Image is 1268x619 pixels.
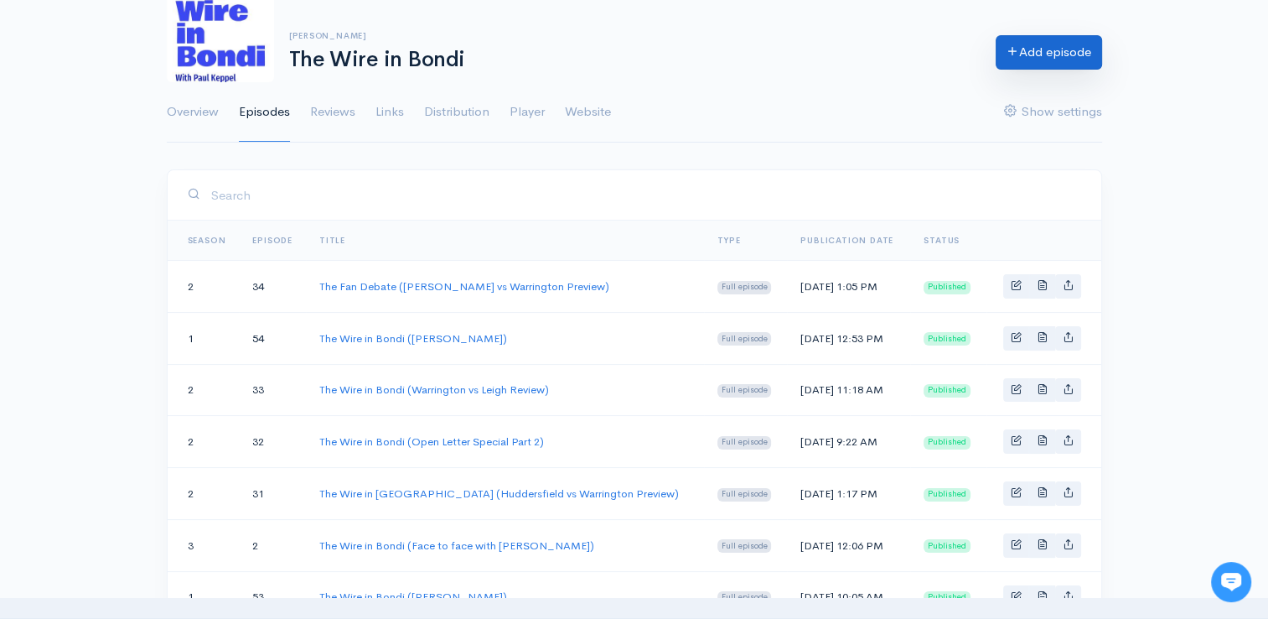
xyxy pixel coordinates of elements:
[319,590,507,604] a: The Wire in Bondi ([PERSON_NAME])
[1003,378,1081,403] div: Basic example
[1003,429,1081,454] div: Basic example
[924,384,970,398] span: Published
[25,81,310,108] h1: Hi 👋
[289,48,976,72] h1: The Wire in Bondi
[168,364,240,416] td: 2
[168,519,240,571] td: 3
[924,539,970,553] span: Published
[319,331,507,346] a: The Wire in Bondi ([PERSON_NAME])
[1211,562,1251,602] iframe: gist-messenger-bubble-iframe
[167,82,219,143] a: Overview
[25,112,310,192] h2: Just let us know if you need anything and we'll be happy to help! 🙂
[319,486,679,501] a: The Wire in [GEOGRAPHIC_DATA] (Huddersfield vs Warrington Preview)
[924,281,970,294] span: Published
[108,232,201,246] span: New conversation
[1003,481,1081,506] div: Basic example
[787,416,910,468] td: [DATE] 9:22 AM
[239,364,306,416] td: 33
[239,416,306,468] td: 32
[210,178,1081,212] input: Search
[717,436,772,450] span: Full episode
[239,82,290,143] a: Episodes
[924,436,970,450] span: Published
[924,488,970,502] span: Published
[319,382,549,397] a: The Wire in Bondi (Warrington vs Leigh Review)
[787,312,910,364] td: [DATE] 12:53 PM
[310,82,355,143] a: Reviews
[717,235,741,246] a: Type
[924,332,970,346] span: Published
[1004,82,1102,143] a: Show settings
[168,261,240,313] td: 2
[787,468,910,520] td: [DATE] 1:17 PM
[510,82,545,143] a: Player
[924,591,970,605] span: Published
[26,222,309,256] button: New conversation
[717,384,772,398] span: Full episode
[924,235,960,246] span: Status
[188,235,226,246] a: Season
[319,538,594,553] a: The Wire in Bondi (Face to face with [PERSON_NAME])
[717,591,772,605] span: Full episode
[1003,326,1081,351] div: Basic example
[289,31,976,40] h6: [PERSON_NAME]
[717,488,772,502] span: Full episode
[49,315,299,349] input: Search articles
[787,364,910,416] td: [DATE] 11:18 AM
[996,35,1102,70] a: Add episode
[168,312,240,364] td: 1
[239,312,306,364] td: 54
[239,261,306,313] td: 34
[1003,533,1081,558] div: Basic example
[1003,274,1081,299] div: Basic example
[319,235,345,246] a: Title
[424,82,489,143] a: Distribution
[717,281,772,294] span: Full episode
[239,468,306,520] td: 31
[1003,585,1081,610] div: Basic example
[787,519,910,571] td: [DATE] 12:06 PM
[717,332,772,346] span: Full episode
[787,261,910,313] td: [DATE] 1:05 PM
[239,519,306,571] td: 2
[168,416,240,468] td: 2
[319,279,609,294] a: The Fan Debate ([PERSON_NAME] vs Warrington Preview)
[319,434,544,449] a: The Wire in Bondi (Open Letter Special Part 2)
[168,468,240,520] td: 2
[565,82,611,143] a: Website
[375,82,404,143] a: Links
[717,539,772,553] span: Full episode
[252,235,292,246] a: Episode
[800,235,893,246] a: Publication date
[23,288,313,308] p: Find an answer quickly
